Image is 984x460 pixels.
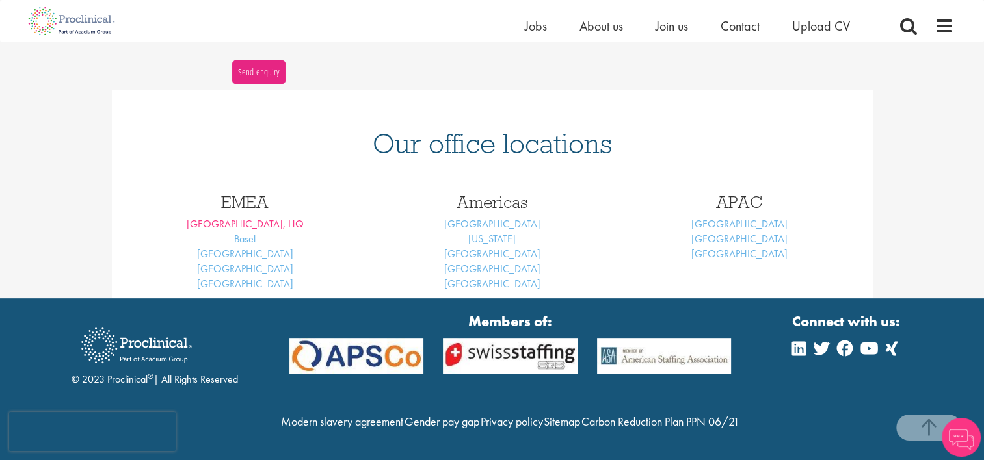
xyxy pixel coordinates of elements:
a: [GEOGRAPHIC_DATA] [691,232,788,246]
span: Send enquiry [237,65,280,79]
img: APSCo [587,338,741,374]
a: About us [579,18,623,34]
a: [GEOGRAPHIC_DATA] [444,277,540,290]
img: Proclinical Recruitment [72,318,202,372]
h3: Americas [379,194,606,211]
h1: Our office locations [131,129,853,158]
a: Basel [234,232,256,246]
a: Carbon Reduction Plan PPN 06/21 [581,414,739,429]
a: [GEOGRAPHIC_DATA] [197,262,293,275]
a: [GEOGRAPHIC_DATA] [691,247,788,261]
a: Contact [721,18,760,34]
a: [GEOGRAPHIC_DATA] [444,217,540,231]
button: Send enquiry [232,60,286,84]
a: [GEOGRAPHIC_DATA] [691,217,788,231]
h3: EMEA [131,194,359,211]
a: [GEOGRAPHIC_DATA] [444,247,540,261]
img: Chatbot [942,418,981,457]
a: Jobs [525,18,547,34]
a: Join us [656,18,688,34]
a: [GEOGRAPHIC_DATA] [197,247,293,261]
a: Sitemap [544,414,580,429]
a: Modern slavery agreement [281,414,403,429]
img: APSCo [433,338,587,374]
a: Upload CV [792,18,850,34]
a: [US_STATE] [468,232,516,246]
a: Privacy policy [480,414,542,429]
a: [GEOGRAPHIC_DATA] [197,277,293,290]
a: [GEOGRAPHIC_DATA], HQ [187,217,304,231]
strong: Members of: [289,311,732,331]
h3: APAC [626,194,853,211]
a: [GEOGRAPHIC_DATA] [444,262,540,275]
a: Gender pay gap [405,414,479,429]
iframe: reCAPTCHA [9,412,176,451]
strong: Connect with us: [792,311,903,331]
div: © 2023 Proclinical | All Rights Reserved [72,318,238,387]
sup: ® [148,371,153,381]
img: APSCo [280,338,434,374]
